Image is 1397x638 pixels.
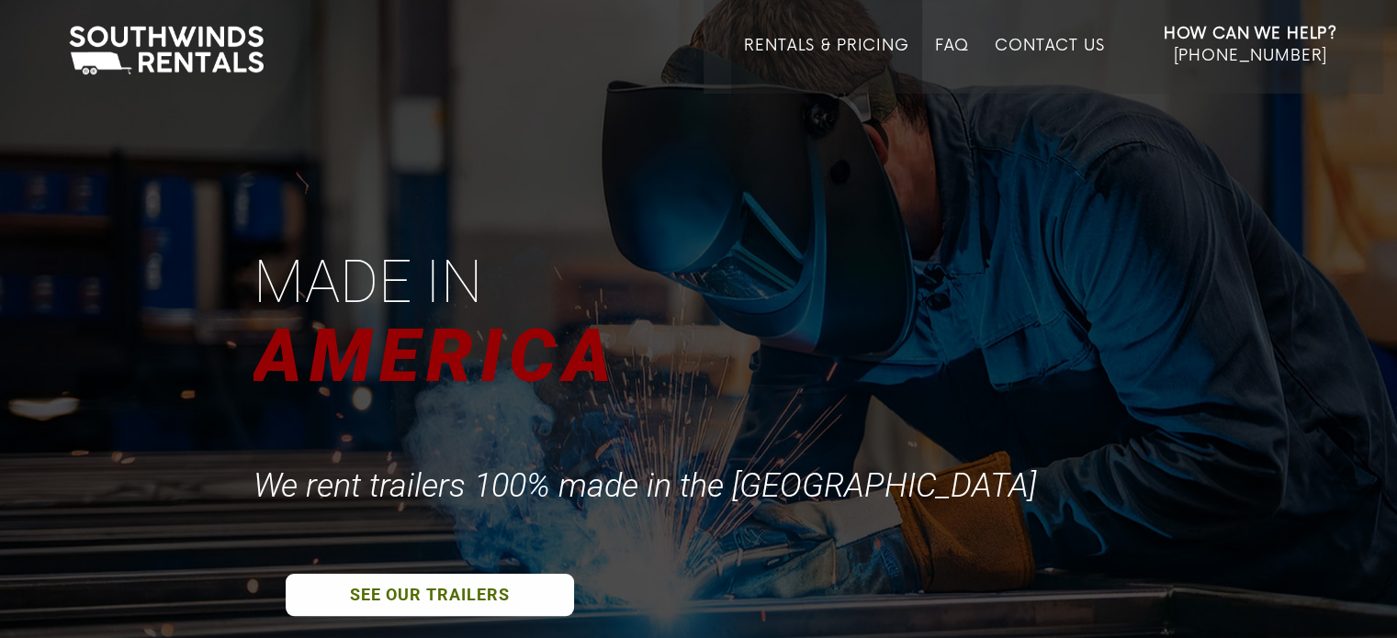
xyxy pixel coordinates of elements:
div: AMERICA [253,306,628,407]
a: FAQ [935,37,970,94]
strong: How Can We Help? [1164,25,1337,43]
a: SEE OUR TRAILERS [286,574,574,616]
img: Southwinds Rentals Logo [60,22,273,79]
a: How Can We Help? [PHONE_NUMBER] [1164,23,1337,80]
div: We rent trailers 100% made in the [GEOGRAPHIC_DATA] [253,465,1045,506]
span: [PHONE_NUMBER] [1173,47,1327,65]
a: Rentals & Pricing [744,37,908,94]
div: Made in [253,243,491,321]
a: Contact Us [995,37,1104,94]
